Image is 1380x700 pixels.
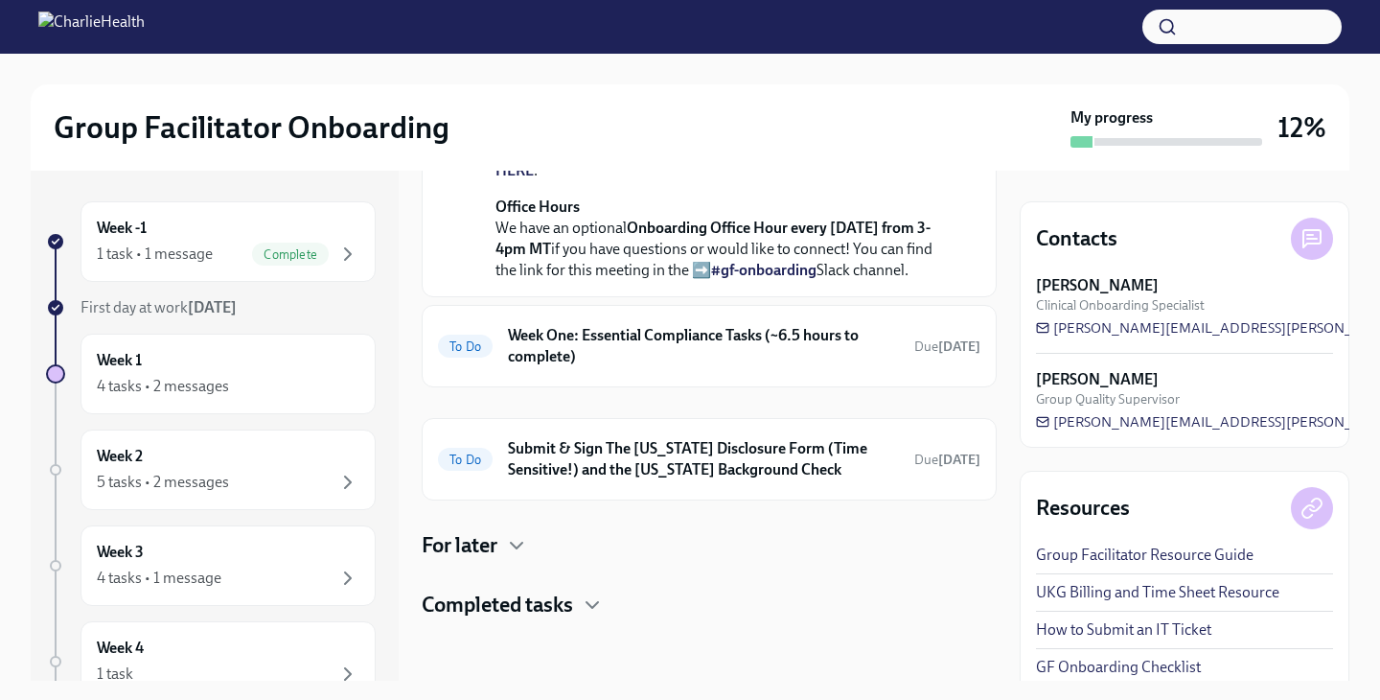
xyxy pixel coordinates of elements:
[1036,390,1180,408] span: Group Quality Supervisor
[1036,296,1205,315] span: Clinical Onboarding Specialist
[97,638,144,659] h6: Week 4
[938,338,980,355] strong: [DATE]
[495,198,580,216] strong: Office Hours
[188,298,237,316] strong: [DATE]
[38,12,145,42] img: CharlieHealth
[495,219,931,258] strong: Onboarding Office Hour every [DATE] from 3-4pm MT
[46,201,376,282] a: Week -11 task • 1 messageComplete
[46,525,376,606] a: Week 34 tasks • 1 message
[422,531,497,560] h4: For later
[422,531,997,560] div: For later
[97,350,142,371] h6: Week 1
[1036,494,1130,523] h4: Resources
[938,452,980,468] strong: [DATE]
[97,664,133,685] div: 1 task
[914,452,980,468] span: Due
[1070,107,1153,128] strong: My progress
[1036,657,1201,678] a: GF Onboarding Checklist
[97,542,144,563] h6: Week 3
[97,472,229,493] div: 5 tasks • 2 messages
[438,453,493,467] span: To Do
[97,244,213,265] div: 1 task • 1 message
[438,339,493,354] span: To Do
[1036,275,1159,296] strong: [PERSON_NAME]
[438,321,980,371] a: To DoWeek One: Essential Compliance Tasks (~6.5 hours to complete)Due[DATE]
[914,338,980,355] span: Due
[54,108,449,147] h2: Group Facilitator Onboarding
[1277,110,1326,145] h3: 12%
[252,247,329,262] span: Complete
[422,591,997,619] div: Completed tasks
[1036,619,1211,641] a: How to Submit an IT Ticket
[46,430,376,510] a: Week 25 tasks • 2 messages
[1036,224,1117,253] h4: Contacts
[46,334,376,414] a: Week 14 tasks • 2 messages
[914,338,980,356] span: October 6th, 2025 10:00
[97,446,143,467] h6: Week 2
[1036,582,1279,603] a: UKG Billing and Time Sheet Resource
[422,591,573,619] h4: Completed tasks
[711,261,816,279] a: #gf-onboarding
[508,438,899,480] h6: Submit & Sign The [US_STATE] Disclosure Form (Time Sensitive!) and the [US_STATE] Background Check
[508,325,899,367] h6: Week One: Essential Compliance Tasks (~6.5 hours to complete)
[97,568,221,589] div: 4 tasks • 1 message
[1036,545,1253,566] a: Group Facilitator Resource Guide
[914,451,980,469] span: October 8th, 2025 10:00
[438,434,980,484] a: To DoSubmit & Sign The [US_STATE] Disclosure Form (Time Sensitive!) and the [US_STATE] Background...
[97,218,147,239] h6: Week -1
[46,297,376,318] a: First day at work[DATE]
[80,298,237,316] span: First day at work
[97,376,229,397] div: 4 tasks • 2 messages
[495,197,950,281] p: We have an optional if you have questions or would like to connect! You can find the link for thi...
[1036,369,1159,390] strong: [PERSON_NAME]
